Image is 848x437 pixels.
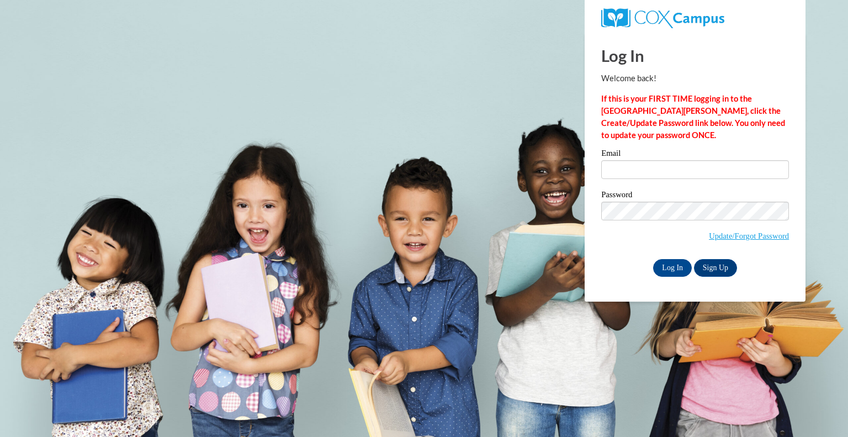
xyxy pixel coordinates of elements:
p: Welcome back! [601,72,789,85]
img: COX Campus [601,8,724,28]
a: Sign Up [694,259,737,277]
input: Log In [653,259,692,277]
a: Update/Forgot Password [709,231,789,240]
label: Password [601,191,789,202]
a: COX Campus [601,13,724,22]
h1: Log In [601,44,789,67]
label: Email [601,149,789,160]
strong: If this is your FIRST TIME logging in to the [GEOGRAPHIC_DATA][PERSON_NAME], click the Create/Upd... [601,94,785,140]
